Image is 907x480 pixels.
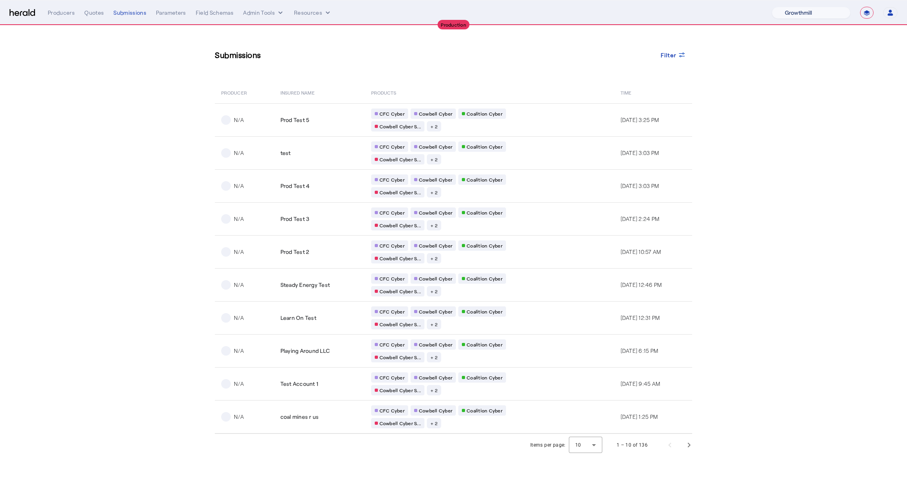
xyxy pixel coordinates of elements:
span: test [280,149,291,157]
span: Cowbell Cyber S... [380,420,421,426]
h3: Submissions [215,49,261,60]
div: Submissions [113,9,146,17]
div: N/A [234,248,244,256]
span: Prod Test 4 [280,182,310,190]
span: CFC Cyber [380,407,405,414]
span: CFC Cyber [380,242,405,249]
span: [DATE] 12:31 PM [621,314,660,321]
span: Cowbell Cyber [419,143,452,150]
span: PRODUCTS [371,88,397,96]
span: Coalition Cyber [467,341,502,348]
span: Cowbell Cyber [419,374,452,381]
div: Parameters [156,9,186,17]
span: [DATE] 2:24 PM [621,215,660,222]
div: Producers [48,9,75,17]
span: + 2 [430,189,438,195]
span: Cowbell Cyber S... [380,189,421,195]
span: Coalition Cyber [467,110,502,117]
div: N/A [234,314,244,322]
span: Time [621,88,631,96]
span: + 2 [430,123,438,130]
span: Coalition Cyber [467,176,502,183]
span: Cowbell Cyber [419,275,452,282]
span: + 2 [430,387,438,393]
span: Coalition Cyber [467,275,502,282]
span: [DATE] 9:45 AM [621,380,660,387]
span: + 2 [430,222,438,228]
div: N/A [234,347,244,355]
span: coal mines r us [280,413,319,421]
span: CFC Cyber [380,308,405,315]
span: + 2 [430,156,438,163]
div: N/A [234,281,244,289]
span: Prod Test 5 [280,116,309,124]
span: [DATE] 10:57 AM [621,248,661,255]
button: internal dropdown menu [243,9,284,17]
span: CFC Cyber [380,275,405,282]
div: Items per page: [530,441,566,449]
div: 1 – 10 of 136 [617,441,648,449]
span: [DATE] 3:25 PM [621,116,659,123]
button: Filter [654,48,693,62]
span: Coalition Cyber [467,143,502,150]
span: Steady Energy Test [280,281,330,289]
div: N/A [234,182,244,190]
div: Quotes [84,9,104,17]
span: PRODUCER [221,88,247,96]
span: Playing Around LLC [280,347,330,355]
span: Cowbell Cyber S... [380,288,421,294]
span: + 2 [430,255,438,261]
span: Cowbell Cyber [419,176,452,183]
span: Prod Test 2 [280,248,309,256]
span: Filter [661,51,677,59]
img: Herald Logo [10,9,35,17]
span: Cowbell Cyber S... [380,222,421,228]
span: Cowbell Cyber S... [380,387,421,393]
span: CFC Cyber [380,374,405,381]
span: Cowbell Cyber [419,242,452,249]
span: + 2 [430,288,438,294]
span: Learn On Test [280,314,316,322]
span: + 2 [430,321,438,327]
div: Production [438,20,469,29]
span: Cowbell Cyber [419,110,452,117]
span: Cowbell Cyber S... [380,156,421,163]
span: Coalition Cyber [467,308,502,315]
span: Coalition Cyber [467,374,502,381]
span: Cowbell Cyber [419,308,452,315]
span: Coalition Cyber [467,242,502,249]
span: CFC Cyber [380,143,405,150]
span: [DATE] 6:15 PM [621,347,658,354]
div: Field Schemas [196,9,234,17]
span: [DATE] 1:25 PM [621,413,658,420]
span: [DATE] 12:46 PM [621,281,662,288]
span: Cowbell Cyber S... [380,321,421,327]
div: N/A [234,380,244,388]
span: CFC Cyber [380,110,405,117]
span: Prod Test 3 [280,215,309,223]
span: Cowbell Cyber [419,407,452,414]
span: Cowbell Cyber [419,341,452,348]
span: Cowbell Cyber [419,209,452,216]
span: CFC Cyber [380,176,405,183]
span: [DATE] 3:03 PM [621,182,659,189]
button: Resources dropdown menu [294,9,332,17]
span: Test Account 1 [280,380,319,388]
button: Next page [679,435,699,455]
span: Insured Name [280,88,315,96]
span: Coalition Cyber [467,209,502,216]
span: Cowbell Cyber S... [380,123,421,130]
table: Table view of all submissions by your platform [215,81,692,434]
span: [DATE] 3:03 PM [621,149,659,156]
span: Cowbell Cyber S... [380,255,421,261]
div: N/A [234,149,244,157]
div: N/A [234,413,244,421]
span: + 2 [430,354,438,360]
span: Cowbell Cyber S... [380,354,421,360]
div: N/A [234,116,244,124]
span: CFC Cyber [380,341,405,348]
span: Coalition Cyber [467,407,502,414]
div: N/A [234,215,244,223]
span: + 2 [430,420,438,426]
span: CFC Cyber [380,209,405,216]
